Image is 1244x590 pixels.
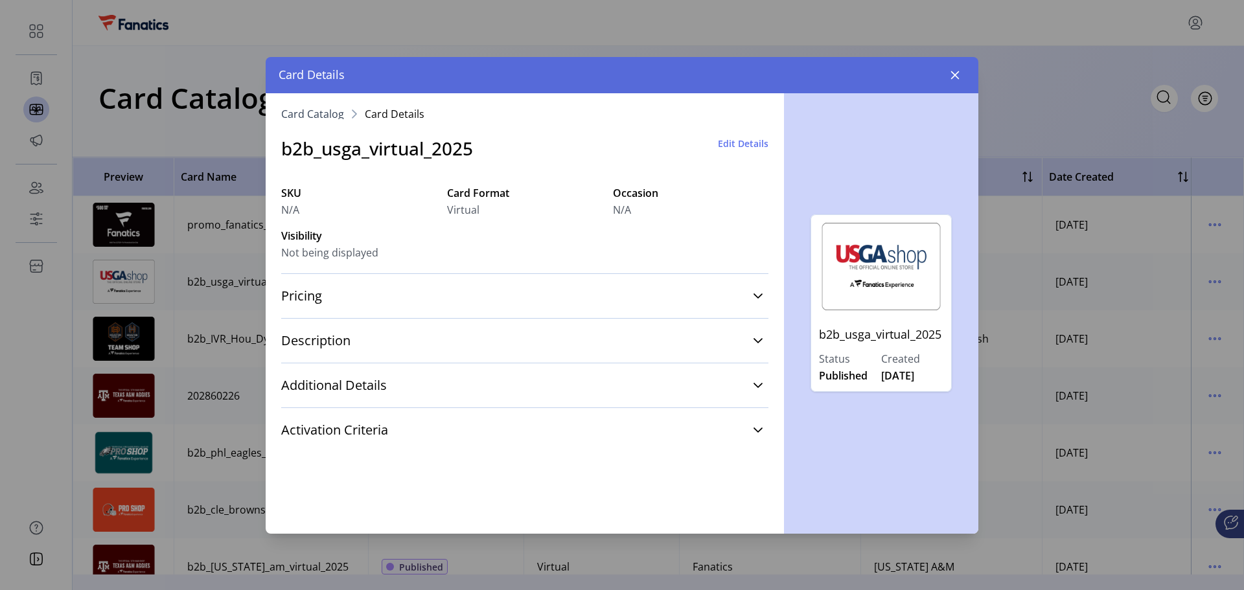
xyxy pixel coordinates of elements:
[281,424,388,437] span: Activation Criteria
[447,185,603,201] label: Card Format
[281,334,351,347] span: Description
[281,202,299,218] span: N/A
[281,282,768,310] a: Pricing
[447,202,479,218] span: Virtual
[613,202,631,218] span: N/A
[281,109,344,119] a: Card Catalog
[365,109,424,119] span: Card Details
[819,368,868,383] span: Published
[281,135,473,162] h3: b2b_usga_virtual_2025
[279,66,345,84] span: Card Details
[819,223,943,310] img: b2b_usga_virtual_2025
[881,368,914,383] span: [DATE]
[281,416,768,444] a: Activation Criteria
[613,185,768,201] label: Occasion
[281,371,768,400] a: Additional Details
[281,326,768,355] a: Description
[819,318,943,351] p: b2b_usga_virtual_2025
[281,245,378,260] span: Not being displayed
[281,379,387,392] span: Additional Details
[819,351,881,367] label: Status
[281,185,437,201] label: SKU
[718,137,768,150] button: Edit Details
[281,228,437,244] label: Visibility
[881,351,943,367] label: Created
[281,289,322,302] span: Pricing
